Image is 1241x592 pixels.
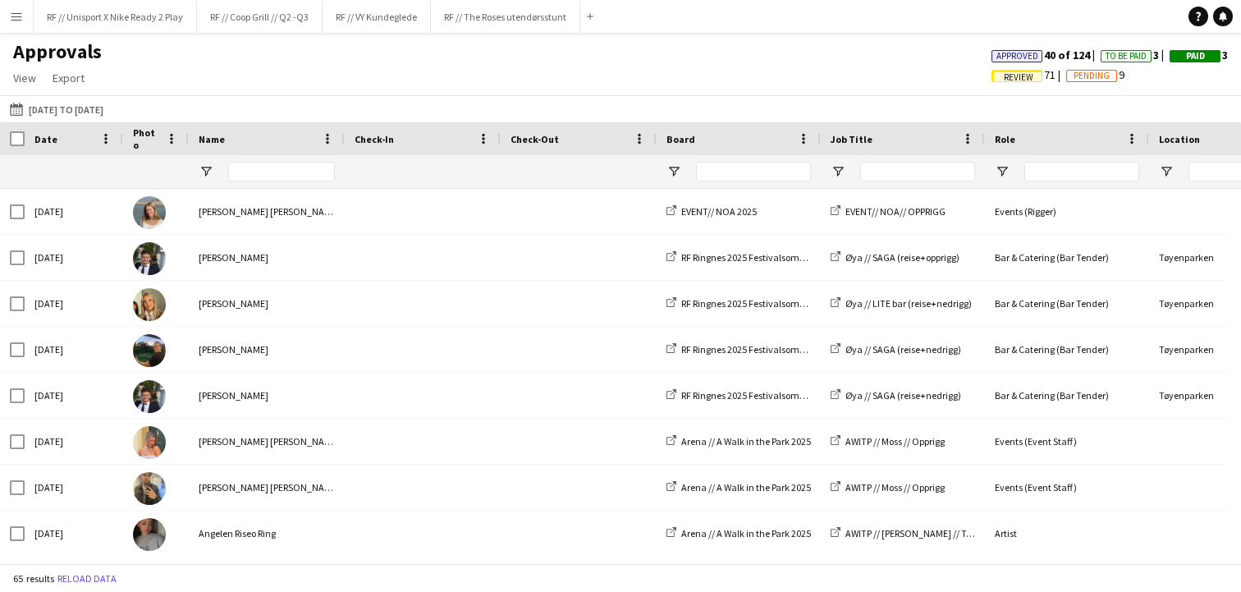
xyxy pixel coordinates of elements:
div: [PERSON_NAME] [PERSON_NAME] [189,465,345,510]
button: RF // Unisport X Nike Ready 2 Play [34,1,197,33]
a: Arena // A Walk in the Park 2025 [666,527,811,539]
button: Reload data [54,570,120,588]
span: AWITP // [PERSON_NAME] // Team DJ [PERSON_NAME] [845,527,1070,539]
button: Open Filter Menu [199,164,213,179]
span: RF Ringnes 2025 Festivalsommer [681,251,817,264]
div: Events (Rigger) [985,189,1149,234]
button: Open Filter Menu [995,164,1010,179]
div: [DATE] [25,235,123,280]
div: Bar & Catering (Bar Tender) [985,235,1149,280]
a: Øya // SAGA (reise+nedrigg) [831,343,961,356]
button: RF // Coop Grill // Q2 -Q3 [197,1,323,33]
div: [PERSON_NAME] [189,327,345,372]
a: RF Ringnes 2025 Festivalsommer [666,343,817,356]
div: [DATE] [25,419,123,464]
span: Date [34,133,57,145]
span: EVENT// NOA 2025 [681,205,757,218]
button: RF // The Roses utendørsstunt [431,1,580,33]
span: Role [995,133,1015,145]
input: Name Filter Input [228,162,335,181]
span: 40 of 124 [991,48,1101,62]
span: To Be Paid [1106,51,1147,62]
button: [DATE] to [DATE] [7,99,107,119]
div: [PERSON_NAME] [PERSON_NAME] [189,189,345,234]
a: RF Ringnes 2025 Festivalsommer [666,251,817,264]
span: 9 [1066,67,1124,82]
div: Events (Event Staff) [985,419,1149,464]
div: [PERSON_NAME] [189,235,345,280]
span: Review [1004,72,1033,83]
a: Arena // A Walk in the Park 2025 [666,481,811,493]
span: Name [199,133,225,145]
img: Tuva Berglihn Lund [133,288,166,321]
span: EVENT// NOA// OPPRIGG [845,205,946,218]
span: Check-Out [511,133,559,145]
span: Photo [133,126,159,151]
div: [DATE] [25,465,123,510]
span: RF Ringnes 2025 Festivalsommer [681,389,817,402]
div: [PERSON_NAME] [PERSON_NAME] [189,419,345,464]
img: Stella Maria Holmboe [133,196,166,229]
div: [DATE] [25,281,123,326]
button: Open Filter Menu [831,164,845,179]
a: AWITP // [PERSON_NAME] // Team DJ [PERSON_NAME] [831,527,1070,539]
img: Ulrik Syversen [133,242,166,275]
input: Job Title Filter Input [860,162,975,181]
a: RF Ringnes 2025 Festivalsommer [666,297,817,310]
img: Hannah Ludivia Rotbæk Meling [133,426,166,459]
span: Øya // SAGA (reise+nedrigg) [845,389,961,402]
span: RF Ringnes 2025 Festivalsommer [681,343,817,356]
span: Pending [1074,71,1110,81]
span: Location [1159,133,1200,145]
div: Angelen Riseo Ring [189,511,345,556]
span: Paid [1186,51,1205,62]
a: View [7,67,43,89]
img: Ulrik Syversen [133,380,166,413]
div: Events (Event Staff) [985,465,1149,510]
a: EVENT// NOA// OPPRIGG [831,205,946,218]
div: Artist [985,511,1149,556]
span: Arena // A Walk in the Park 2025 [681,435,811,447]
span: Øya // SAGA (reise+nedrigg) [845,343,961,356]
a: Export [46,67,91,89]
div: [PERSON_NAME] [189,373,345,418]
span: Arena // A Walk in the Park 2025 [681,527,811,539]
div: [PERSON_NAME] [189,281,345,326]
span: Export [53,71,85,85]
div: [DATE] [25,189,123,234]
img: Angelen Riseo Ring [133,518,166,551]
img: Billal Ahmed Rizwan [133,472,166,505]
div: Bar & Catering (Bar Tender) [985,281,1149,326]
a: RF Ringnes 2025 Festivalsommer [666,389,817,402]
div: Bar & Catering (Bar Tender) [985,373,1149,418]
span: Job Title [831,133,872,145]
img: Christian Smelhus [133,334,166,367]
span: View [13,71,36,85]
span: Board [666,133,695,145]
span: Øya // SAGA (reise+opprigg) [845,251,959,264]
span: 3 [1101,48,1170,62]
a: Øya // LITE bar (reise+nedrigg) [831,297,972,310]
span: Arena // A Walk in the Park 2025 [681,481,811,493]
a: EVENT// NOA 2025 [666,205,757,218]
div: Bar & Catering (Bar Tender) [985,327,1149,372]
div: [DATE] [25,511,123,556]
button: RF // VY Kundeglede [323,1,431,33]
span: AWITP // Moss // Opprigg [845,481,945,493]
span: Check-In [355,133,394,145]
a: Arena // A Walk in the Park 2025 [666,435,811,447]
input: Role Filter Input [1024,162,1139,181]
a: Øya // SAGA (reise+nedrigg) [831,389,961,402]
span: Øya // LITE bar (reise+nedrigg) [845,297,972,310]
span: 71 [991,67,1066,82]
a: AWITP // Moss // Opprigg [831,481,945,493]
button: Open Filter Menu [1159,164,1174,179]
input: Board Filter Input [696,162,811,181]
div: [DATE] [25,373,123,418]
span: 3 [1170,48,1228,62]
div: [DATE] [25,327,123,372]
span: AWITP // Moss // Opprigg [845,435,945,447]
a: AWITP // Moss // Opprigg [831,435,945,447]
span: Approved [996,51,1038,62]
span: RF Ringnes 2025 Festivalsommer [681,297,817,310]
